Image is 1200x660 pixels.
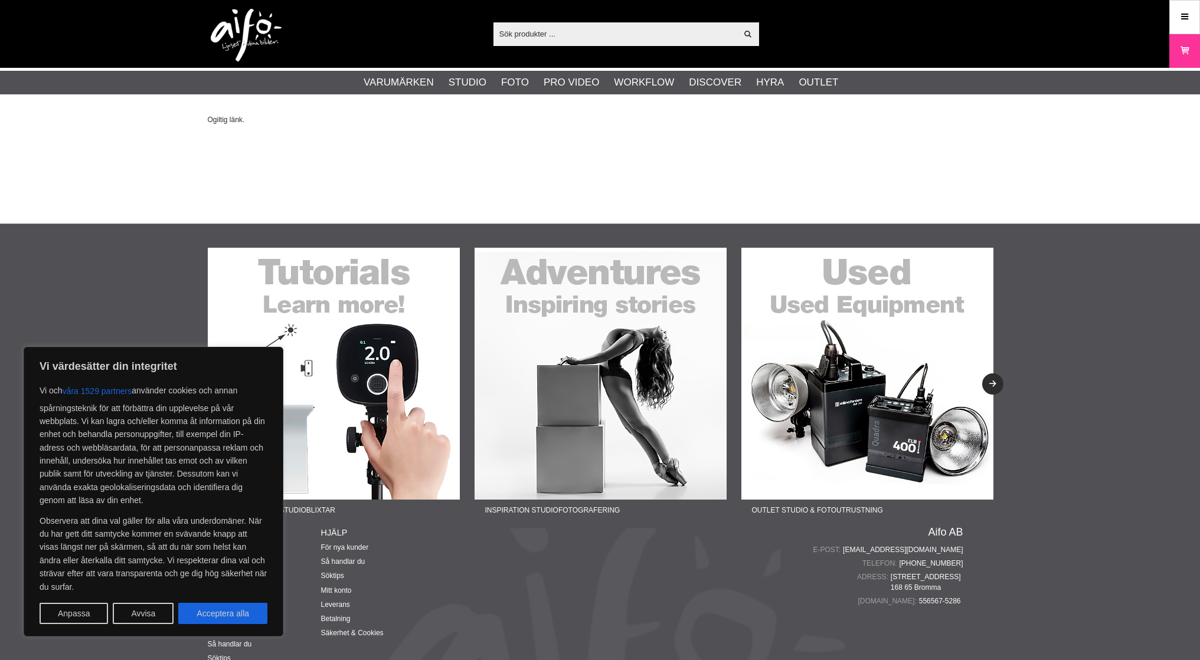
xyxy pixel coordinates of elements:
[208,248,460,500] img: Annons:22-01F banner-sidfot-tutorials.jpg
[928,527,963,537] a: Aifo AB
[208,640,252,648] a: Så handlar du
[799,75,838,90] a: Outlet
[208,114,993,125] div: Ogiltig länk.
[475,248,727,500] img: Annons:22-02F banner-sidfot-adventures.jpg
[741,248,993,521] a: Annons:22-03F banner-sidfot-used.jpgOutlet Studio & Fotoutrustning
[321,543,369,551] a: För nya kunder
[475,500,631,521] span: Inspiration Studiofotografering
[919,596,963,606] span: 556567-5286
[862,558,900,569] span: Telefon:
[40,359,267,373] p: Vi värdesätter din integritet
[113,603,174,624] button: Avvisa
[63,380,132,402] button: våra 1529 partners
[321,586,352,595] a: Mitt konto
[475,248,727,521] a: Annons:22-02F banner-sidfot-adventures.jpgInspiration Studiofotografering
[689,75,741,90] a: Discover
[208,248,460,521] a: Annons:22-01F banner-sidfot-tutorials.jpgLär dig mer om studioblixtar
[857,572,891,582] span: Adress:
[501,75,529,90] a: Foto
[321,557,365,566] a: Så handlar du
[544,75,599,90] a: Pro Video
[813,544,843,555] span: E-post:
[321,527,434,538] h4: Hjälp
[756,75,784,90] a: Hyra
[321,600,350,609] a: Leverans
[364,75,434,90] a: Varumärken
[40,380,267,507] p: Vi och använder cookies och annan spårningsteknik för att förbättra din upplevelse på vår webbpla...
[741,248,993,500] img: Annons:22-03F banner-sidfot-used.jpg
[211,9,282,62] img: logo.png
[843,544,963,555] a: [EMAIL_ADDRESS][DOMAIN_NAME]
[321,572,344,580] a: Söktips
[493,25,737,42] input: Sök produkter ...
[178,603,267,624] button: Acceptera alla
[449,75,486,90] a: Studio
[891,572,963,593] span: [STREET_ADDRESS] 168 65 Bromma
[40,603,108,624] button: Anpassa
[982,373,1003,395] button: Next
[899,558,963,569] a: [PHONE_NUMBER]
[24,347,283,636] div: Vi värdesätter din integritet
[321,615,351,623] a: Betalning
[321,629,384,637] a: Säkerhet & Cookies
[614,75,674,90] a: Workflow
[40,514,267,593] p: Observera att dina val gäller för alla våra underdomäner. När du har gett ditt samtycke kommer en...
[741,500,894,521] span: Outlet Studio & Fotoutrustning
[858,596,918,606] span: [DOMAIN_NAME]:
